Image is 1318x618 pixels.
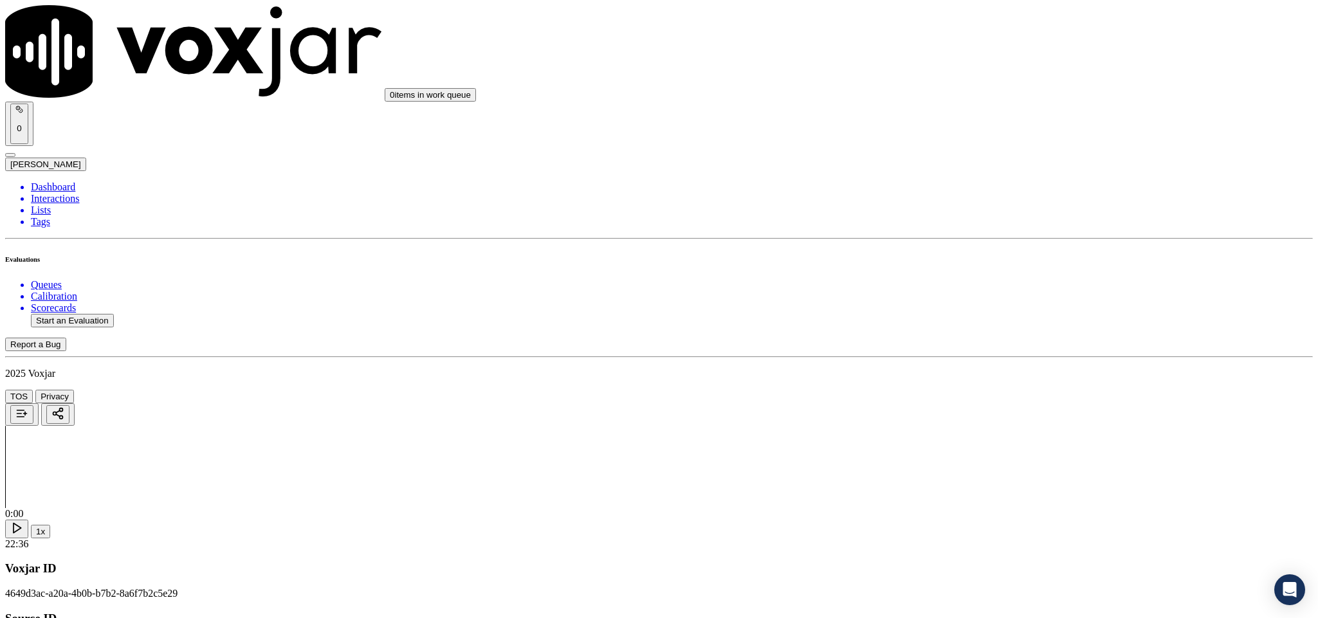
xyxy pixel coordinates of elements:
a: Queues [31,279,1313,291]
span: [PERSON_NAME] [10,159,81,169]
a: Tags [31,216,1313,228]
a: Lists [31,204,1313,216]
p: 4649d3ac-a20a-4b0b-b7b2-8a6f7b2c5e29 [5,588,1313,599]
a: Dashboard [31,181,1313,193]
p: 0 [15,123,23,133]
button: 0 [5,102,33,146]
button: 0items in work queue [385,88,476,102]
button: Report a Bug [5,338,66,351]
a: Calibration [31,291,1313,302]
a: Interactions [31,193,1313,204]
button: 1x [31,525,50,538]
button: 0 [10,104,28,144]
div: Open Intercom Messenger [1274,574,1305,605]
h6: Evaluations [5,255,1313,263]
div: 22:36 [5,538,1313,550]
img: voxjar logo [5,5,382,98]
a: Scorecards [31,302,1313,314]
h3: Voxjar ID [5,561,1313,576]
button: TOS [5,390,33,403]
button: [PERSON_NAME] [5,158,86,171]
button: Start an Evaluation [31,314,114,327]
p: 2025 Voxjar [5,368,1313,379]
div: 0:00 [5,508,1313,520]
button: Privacy [35,390,74,403]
